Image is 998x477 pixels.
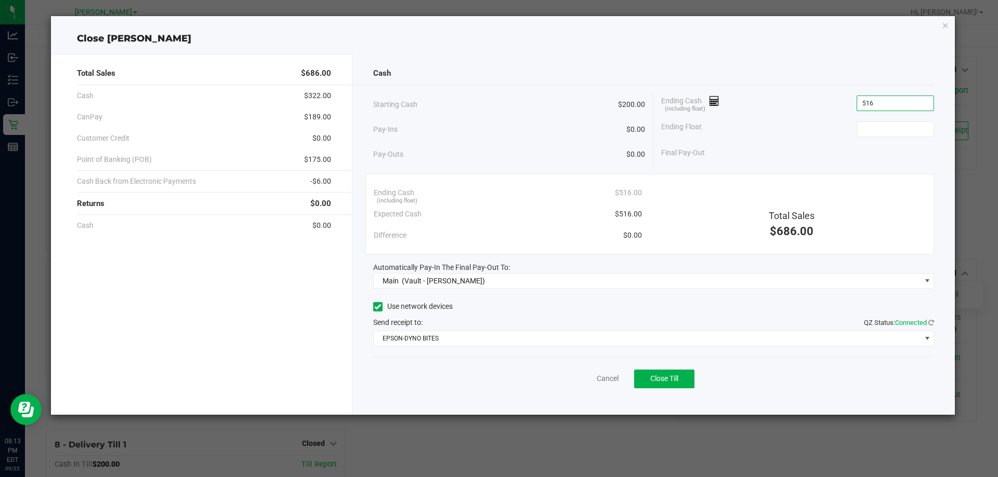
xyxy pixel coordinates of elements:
[769,210,815,221] span: Total Sales
[77,90,94,101] span: Cash
[373,149,403,160] span: Pay-Outs
[77,67,115,79] span: Total Sales
[626,124,645,135] span: $0.00
[77,133,129,144] span: Customer Credit
[650,374,678,383] span: Close Till
[377,197,417,206] span: (including float)
[895,319,927,326] span: Connected
[402,277,485,285] span: (Vault - [PERSON_NAME])
[383,277,399,285] span: Main
[618,99,645,110] span: $200.00
[374,230,406,241] span: Difference
[312,220,331,231] span: $0.00
[373,99,417,110] span: Starting Cash
[634,370,694,388] button: Close Till
[626,149,645,160] span: $0.00
[665,105,705,114] span: (including float)
[312,133,331,144] span: $0.00
[770,225,813,238] span: $686.00
[374,187,414,198] span: Ending Cash
[661,147,705,158] span: Final Pay-Out
[77,193,331,215] div: Returns
[304,90,331,101] span: $322.00
[77,220,94,231] span: Cash
[374,331,921,346] span: EPSON-DYNO BITES
[51,32,955,46] div: Close [PERSON_NAME]
[373,67,391,79] span: Cash
[615,187,642,198] span: $516.00
[310,198,331,210] span: $0.00
[661,96,719,111] span: Ending Cash
[373,318,423,326] span: Send receipt to:
[77,112,102,122] span: CanPay
[615,209,642,220] span: $516.00
[373,301,453,312] label: Use network devices
[373,263,510,271] span: Automatically Pay-In The Final Pay-Out To:
[10,394,42,425] iframe: Resource center
[301,67,331,79] span: $686.00
[310,176,331,187] span: -$6.00
[373,124,398,135] span: Pay-Ins
[623,230,642,241] span: $0.00
[597,373,619,384] a: Cancel
[374,209,422,220] span: Expected Cash
[304,154,331,165] span: $175.00
[661,121,702,137] span: Ending Float
[304,112,331,122] span: $189.00
[77,176,196,187] span: Cash Back from Electronic Payments
[864,319,934,326] span: QZ Status:
[77,154,152,165] span: Point of Banking (POB)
